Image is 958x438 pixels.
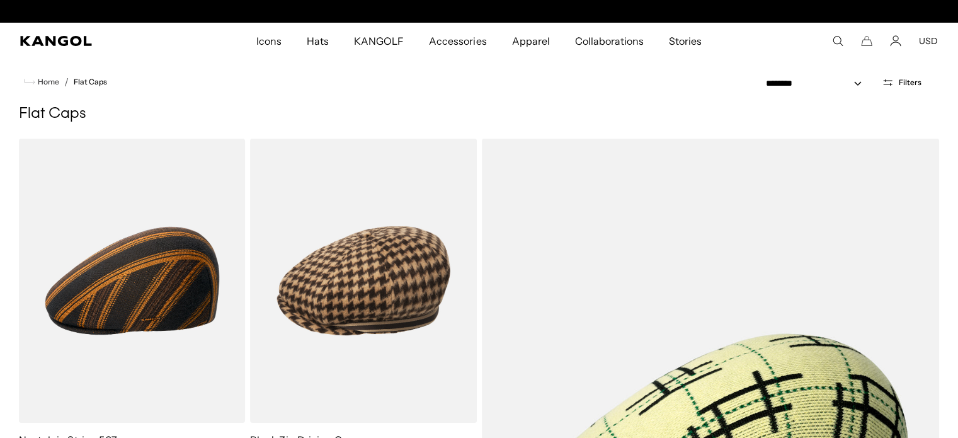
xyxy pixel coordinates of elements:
[511,23,549,59] span: Apparel
[74,78,107,86] a: Flat Caps
[341,23,416,59] a: KANGOLF
[656,23,714,59] a: Stories
[24,76,59,88] a: Home
[244,23,294,59] a: Icons
[256,23,282,59] span: Icons
[890,35,901,47] a: Account
[35,78,59,86] span: Home
[354,23,404,59] span: KANGOLF
[562,23,656,59] a: Collaborations
[250,139,476,423] img: Block Zig Driving Cap
[669,23,702,59] span: Stories
[20,36,169,46] a: Kangol
[59,74,69,89] li: /
[899,78,921,87] span: Filters
[832,35,843,47] summary: Search here
[350,6,609,16] div: 1 of 2
[861,35,872,47] button: Cart
[294,23,341,59] a: Hats
[19,139,245,423] img: Nostalgia Stripe 507
[919,35,938,47] button: USD
[350,6,609,16] slideshow-component: Announcement bar
[761,77,874,90] select: Sort by: Featured
[416,23,499,59] a: Accessories
[575,23,644,59] span: Collaborations
[307,23,329,59] span: Hats
[19,105,939,124] h1: Flat Caps
[874,77,929,88] button: Open filters
[350,6,609,16] div: Announcement
[499,23,562,59] a: Apparel
[429,23,486,59] span: Accessories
